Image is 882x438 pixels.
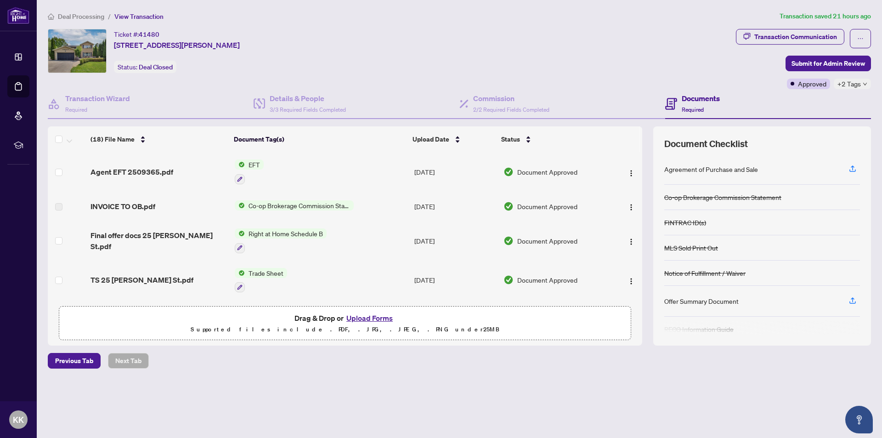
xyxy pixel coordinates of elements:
span: 2/2 Required Fields Completed [473,106,549,113]
img: Document Status [503,201,514,211]
span: TS 25 [PERSON_NAME] St.pdf [90,274,193,285]
span: Required [65,106,87,113]
div: Status: [114,61,176,73]
span: (18) File Name [90,134,135,144]
h4: Transaction Wizard [65,93,130,104]
span: ellipsis [857,35,864,42]
span: [STREET_ADDRESS][PERSON_NAME] [114,40,240,51]
img: Status Icon [235,228,245,239]
span: Previous Tab [55,353,93,368]
img: Status Icon [235,268,245,278]
span: Final offer docs 25 [PERSON_NAME] St.pdf [90,230,227,252]
span: home [48,13,54,20]
span: KK [13,413,24,426]
img: Logo [628,170,635,177]
div: Ticket #: [114,29,159,40]
span: Document Approved [517,236,577,246]
img: IMG-N12221197_1.jpg [48,29,106,73]
span: Deal Processing [58,12,104,21]
span: Submit for Admin Review [792,56,865,71]
td: [DATE] [411,261,500,300]
div: Agreement of Purchase and Sale [664,164,758,174]
span: EFT [245,159,264,170]
h4: Commission [473,93,549,104]
td: [DATE] [411,192,500,221]
img: Status Icon [235,159,245,170]
h4: Documents [682,93,720,104]
span: 41480 [139,30,159,39]
div: FINTRAC ID(s) [664,217,706,228]
img: Document Status [503,275,514,285]
button: Logo [624,273,639,287]
span: down [863,82,867,86]
img: Logo [628,238,635,245]
div: Notice of Fulfillment / Waiver [664,268,746,278]
span: Agent EFT 2509365.pdf [90,166,173,177]
td: [DATE] [411,152,500,192]
span: View Transaction [114,12,164,21]
button: Open asap [845,406,873,433]
button: Logo [624,165,639,179]
td: [DATE] [411,300,500,339]
span: Approved [798,79,826,89]
td: [DATE] [411,221,500,261]
th: Status [498,126,608,152]
button: Upload Forms [344,312,396,324]
div: MLS Sold Print Out [664,243,718,253]
span: Document Approved [517,167,577,177]
span: Status [501,134,520,144]
button: Status IconRight at Home Schedule B [235,228,327,253]
th: (18) File Name [87,126,230,152]
button: Logo [624,199,639,214]
span: Trade Sheet [245,268,287,278]
button: Status IconTrade Sheet [235,268,287,293]
img: Document Status [503,167,514,177]
span: Document Approved [517,201,577,211]
span: Drag & Drop orUpload FormsSupported files include .PDF, .JPG, .JPEG, .PNG under25MB [59,307,631,341]
span: Document Checklist [664,137,748,150]
div: Offer Summary Document [664,296,739,306]
button: Status IconCo-op Brokerage Commission Statement [235,200,354,210]
span: 3/3 Required Fields Completed [270,106,346,113]
span: Right at Home Schedule B [245,228,327,239]
span: INVOICE TO OB.pdf [90,201,155,212]
img: Logo [628,278,635,285]
div: Transaction Communication [754,29,837,44]
h4: Details & People [270,93,346,104]
span: Deal Closed [139,63,173,71]
span: Document Approved [517,275,577,285]
button: Logo [624,233,639,248]
span: Co-op Brokerage Commission Statement [245,200,354,210]
button: Status IconEFT [235,159,264,184]
span: Drag & Drop or [294,312,396,324]
div: Co-op Brokerage Commission Statement [664,192,781,202]
article: Transaction saved 21 hours ago [780,11,871,22]
li: / [108,11,111,22]
span: Required [682,106,704,113]
img: logo [7,7,29,24]
p: Supported files include .PDF, .JPG, .JPEG, .PNG under 25 MB [65,324,625,335]
button: Next Tab [108,353,149,369]
button: Previous Tab [48,353,101,369]
button: Transaction Communication [736,29,844,45]
span: Upload Date [413,134,449,144]
span: +2 Tags [837,79,861,89]
img: Document Status [503,236,514,246]
button: Submit for Admin Review [786,56,871,71]
th: Upload Date [409,126,498,152]
img: Status Icon [235,200,245,210]
th: Document Tag(s) [230,126,409,152]
img: Logo [628,204,635,211]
